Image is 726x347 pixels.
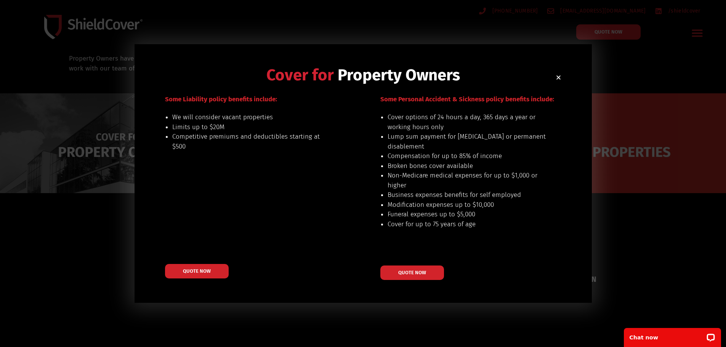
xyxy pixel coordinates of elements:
li: Non-Medicare medical expenses for up to $1,000 or higher [388,171,547,190]
li: Compensation for up to 85% of income [388,151,547,161]
li: Lump sum payment for [MEDICAL_DATA] or permanent disablement [388,132,547,151]
span: QUOTE NOW [398,270,426,275]
span: Cover for [266,66,334,85]
a: QUOTE NOW [165,264,229,278]
a: QUOTE NOW [380,265,444,280]
li: Cover options of 24 hours a day, 365 days a year or working hours only [388,112,547,132]
li: Competitive premiums and deductibles starting at $500 [172,132,331,151]
li: We will consider vacant properties [172,112,331,122]
span: Some Liability policy benefits include: [165,95,277,103]
a: Close [556,75,561,80]
li: Limits up to $20M [172,122,331,132]
span: QUOTE NOW [183,269,211,273]
li: Modification expenses up to $10,000 [388,200,547,210]
li: Business expenses benefits for self employed [388,190,547,200]
span: Property Owners [338,66,460,85]
li: Broken bones cover available [388,161,547,171]
span: Some Personal Accident & Sickness policy benefits include: [380,95,554,103]
li: Funeral expenses up to $5,000 [388,209,547,219]
iframe: LiveChat chat widget [619,323,726,347]
li: Cover for up to 75 years of age [388,219,547,229]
